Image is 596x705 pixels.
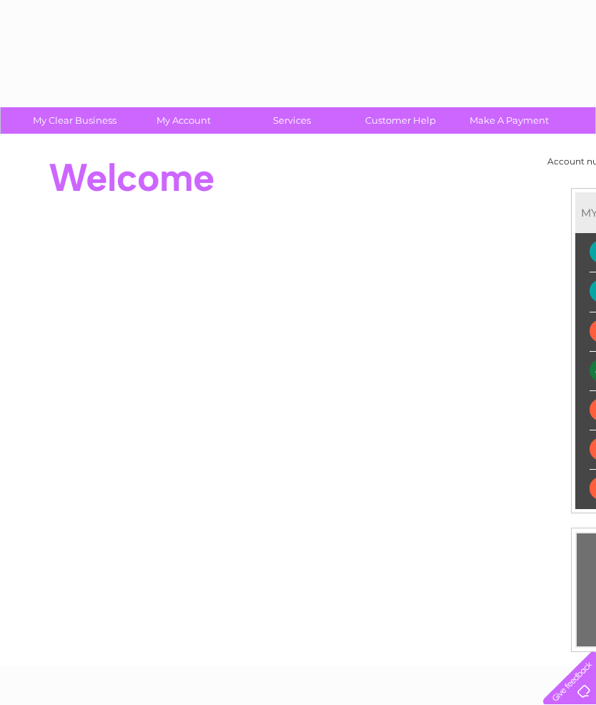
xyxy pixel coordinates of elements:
[450,107,568,134] a: Make A Payment
[342,107,460,134] a: Customer Help
[233,107,351,134] a: Services
[124,107,242,134] a: My Account
[16,107,134,134] a: My Clear Business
